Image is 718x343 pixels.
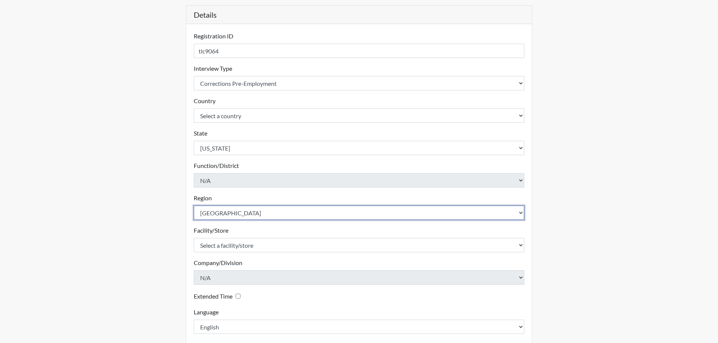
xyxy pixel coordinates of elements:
[194,129,207,138] label: State
[194,32,233,41] label: Registration ID
[194,291,243,302] div: Checking this box will provide the interviewee with an accomodation of extra time to answer each ...
[186,6,532,24] h5: Details
[194,64,232,73] label: Interview Type
[194,292,233,301] label: Extended Time
[194,258,242,267] label: Company/Division
[194,194,212,203] label: Region
[194,161,239,170] label: Function/District
[194,226,228,235] label: Facility/Store
[194,96,216,105] label: Country
[194,44,525,58] input: Insert a Registration ID, which needs to be a unique alphanumeric value for each interviewee
[194,308,219,317] label: Language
